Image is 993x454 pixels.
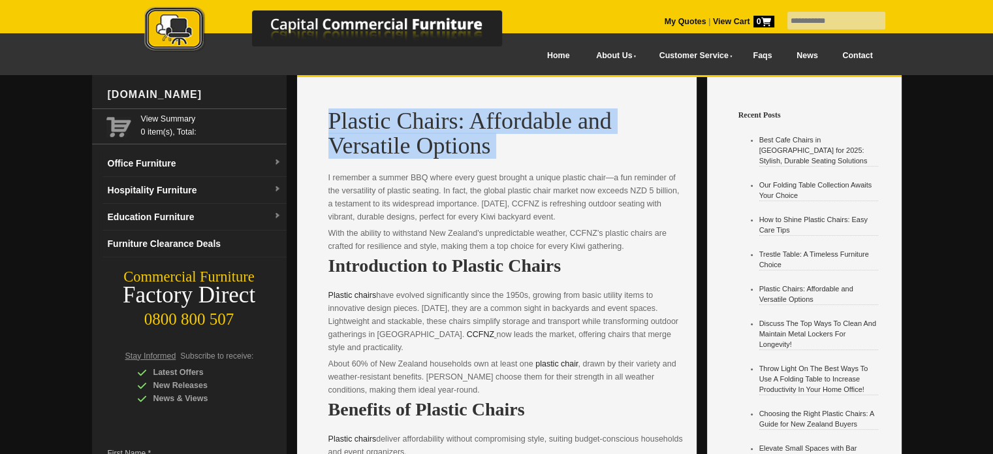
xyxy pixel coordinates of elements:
[108,7,565,54] img: Capital Commercial Furniture Logo
[137,392,261,405] div: News & Views
[784,41,830,71] a: News
[137,366,261,379] div: Latest Offers
[92,286,287,304] div: Factory Direct
[710,17,774,26] a: View Cart0
[535,359,578,368] a: plastic chair
[328,255,561,276] strong: Introduction to Plastic Chairs
[274,212,281,220] img: dropdown
[741,41,785,71] a: Faqs
[759,319,876,348] a: Discuss The Top Ways To Clean And Maintain Metal Lockers For Longevity!
[92,268,287,286] div: Commercial Furniture
[137,379,261,392] div: New Releases
[328,357,686,397] p: About 60% of New Zealand households own at least one , drawn by their variety and weather-resista...
[759,285,853,303] a: Plastic Chairs: Affordable and Versatile Options
[665,17,706,26] a: My Quotes
[328,108,686,158] h1: Plastic Chairs: Affordable and Versatile Options
[92,304,287,329] div: 0800 800 507
[328,291,377,300] a: Plastic chairs
[274,186,281,193] img: dropdown
[141,112,281,125] a: View Summary
[328,289,686,354] p: have evolved significantly since the 1950s, growing from basic utility items to innovative design...
[582,41,644,71] a: About Us
[180,351,253,361] span: Subscribe to receive:
[328,399,525,419] strong: Benefits of Plastic Chairs
[102,177,287,204] a: Hospitality Furnituredropdown
[141,112,281,137] span: 0 item(s), Total:
[102,204,287,231] a: Education Furnituredropdown
[759,365,868,393] a: Throw Light On The Best Ways To Use A Folding Table to Increase Productivity In Your Home Office!
[759,181,872,199] a: Our Folding Table Collection Awaits Your Choice
[644,41,740,71] a: Customer Service
[328,434,377,444] a: Plastic chairs
[759,216,868,234] a: How to Shine Plastic Chairs: Easy Care Tips
[108,7,565,58] a: Capital Commercial Furniture Logo
[759,410,874,428] a: Choosing the Right Plastic Chairs: A Guide for New Zealand Buyers
[738,108,891,122] h4: Recent Posts
[759,136,868,165] a: Best Cafe Chairs in [GEOGRAPHIC_DATA] for 2025: Stylish, Durable Seating Solutions
[713,17,774,26] strong: View Cart
[102,75,287,114] div: [DOMAIN_NAME]
[830,41,885,71] a: Contact
[753,16,774,27] span: 0
[467,330,494,339] a: CCFNZ
[102,150,287,177] a: Office Furnituredropdown
[328,227,686,253] p: With the ability to withstand New Zealand's unpredictable weather, CCFNZ's plastic chairs are cra...
[102,231,287,257] a: Furniture Clearance Deals
[274,159,281,167] img: dropdown
[328,171,686,223] p: I remember a summer BBQ where every guest brought a unique plastic chair—a fun reminder of the ve...
[125,351,176,361] span: Stay Informed
[759,250,869,268] a: Trestle Table: A Timeless Furniture Choice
